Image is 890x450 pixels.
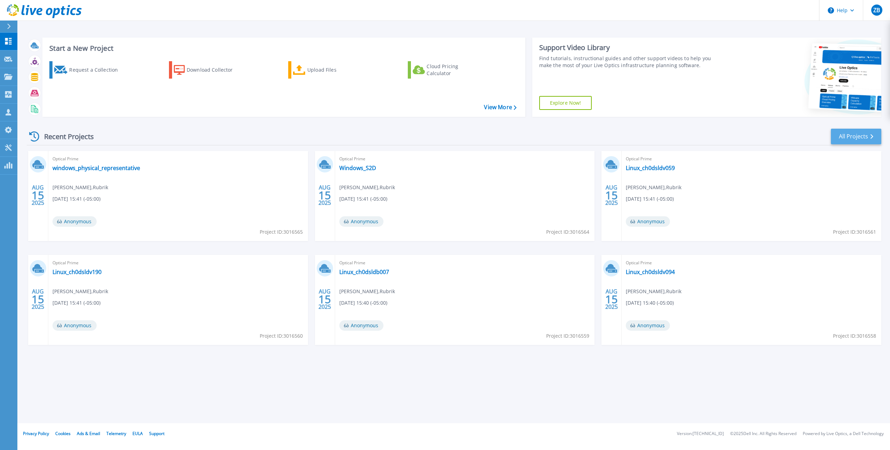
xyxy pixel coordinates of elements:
[31,183,44,208] div: AUG 2025
[626,268,675,275] a: Linux_ch0dsldv094
[605,287,618,312] div: AUG 2025
[52,268,102,275] a: Linux_ch0dsldv190
[31,287,44,312] div: AUG 2025
[132,431,143,436] a: EULA
[149,431,164,436] a: Support
[677,432,724,436] li: Version: [TECHNICAL_ID]
[260,228,303,236] span: Project ID: 3016565
[408,61,485,79] a: Cloud Pricing Calculator
[52,288,108,295] span: [PERSON_NAME] , Rubrik
[52,164,140,171] a: windows_physical_representative
[339,155,591,163] span: Optical Prime
[626,216,670,227] span: Anonymous
[52,184,108,191] span: [PERSON_NAME] , Rubrik
[169,61,246,79] a: Download Collector
[339,216,383,227] span: Anonymous
[546,228,589,236] span: Project ID: 3016564
[339,164,376,171] a: Windows_S2D
[32,192,44,198] span: 15
[605,192,618,198] span: 15
[52,216,97,227] span: Anonymous
[27,128,103,145] div: Recent Projects
[339,259,591,267] span: Optical Prime
[873,7,880,13] span: ZB
[339,299,387,307] span: [DATE] 15:40 (-05:00)
[49,45,516,52] h3: Start a New Project
[484,104,516,111] a: View More
[339,268,389,275] a: Linux_ch0dsldb007
[307,63,363,77] div: Upload Files
[831,129,881,144] a: All Projects
[626,164,675,171] a: Linux_ch0dsldv059
[626,299,674,307] span: [DATE] 15:40 (-05:00)
[539,96,592,110] a: Explore Now!
[605,296,618,302] span: 15
[187,63,242,77] div: Download Collector
[318,192,331,198] span: 15
[52,155,304,163] span: Optical Prime
[339,184,395,191] span: [PERSON_NAME] , Rubrik
[52,320,97,331] span: Anonymous
[833,332,876,340] span: Project ID: 3016558
[626,288,681,295] span: [PERSON_NAME] , Rubrik
[730,432,796,436] li: © 2025 Dell Inc. All Rights Reserved
[339,288,395,295] span: [PERSON_NAME] , Rubrik
[49,61,127,79] a: Request a Collection
[52,195,100,203] span: [DATE] 15:41 (-05:00)
[605,183,618,208] div: AUG 2025
[106,431,126,436] a: Telemetry
[803,432,884,436] li: Powered by Live Optics, a Dell Technology
[539,55,720,69] div: Find tutorials, instructional guides and other support videos to help you make the most of your L...
[546,332,589,340] span: Project ID: 3016559
[318,183,331,208] div: AUG 2025
[32,296,44,302] span: 15
[339,195,387,203] span: [DATE] 15:41 (-05:00)
[77,431,100,436] a: Ads & Email
[288,61,366,79] a: Upload Files
[318,296,331,302] span: 15
[626,155,877,163] span: Optical Prime
[69,63,125,77] div: Request a Collection
[833,228,876,236] span: Project ID: 3016561
[427,63,482,77] div: Cloud Pricing Calculator
[626,195,674,203] span: [DATE] 15:41 (-05:00)
[318,287,331,312] div: AUG 2025
[539,43,720,52] div: Support Video Library
[626,259,877,267] span: Optical Prime
[339,320,383,331] span: Anonymous
[260,332,303,340] span: Project ID: 3016560
[23,431,49,436] a: Privacy Policy
[52,259,304,267] span: Optical Prime
[626,184,681,191] span: [PERSON_NAME] , Rubrik
[626,320,670,331] span: Anonymous
[52,299,100,307] span: [DATE] 15:41 (-05:00)
[55,431,71,436] a: Cookies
